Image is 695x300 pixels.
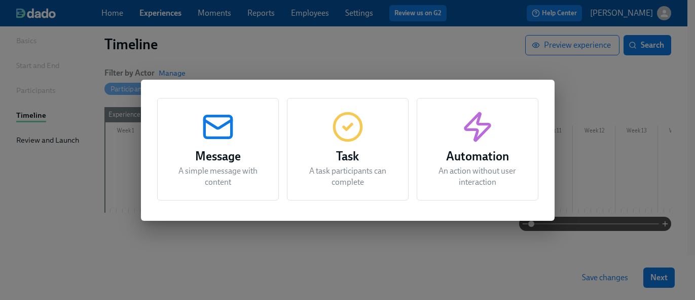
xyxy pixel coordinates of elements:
p: An action without user interaction [429,165,526,188]
button: TaskA task participants can complete [287,98,409,201]
button: AutomationAn action without user interaction [417,98,538,201]
p: A task participants can complete [300,165,396,188]
h3: Message [170,147,266,165]
h3: Automation [429,147,526,165]
p: A simple message with content [170,165,266,188]
button: MessageA simple message with content [157,98,279,201]
h3: Task [300,147,396,165]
